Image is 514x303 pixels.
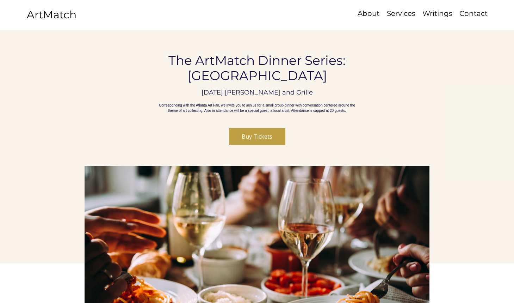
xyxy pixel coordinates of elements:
a: About [354,8,383,19]
a: ArtMatch [27,8,76,21]
span: | [223,89,225,96]
button: Buy Tickets [229,128,285,145]
p: Corresponding with the Atlanta Art Fair, we invite you to join us for a small group dinner with c... [159,103,356,113]
a: Writings [419,8,456,19]
nav: Site [331,8,491,19]
a: Contact [456,8,491,19]
a: Services [383,8,419,19]
h1: The ArtMatch Dinner Series: [GEOGRAPHIC_DATA] [109,53,405,83]
p: [DATE] [202,89,223,96]
p: [PERSON_NAME] and Grille [225,89,313,96]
